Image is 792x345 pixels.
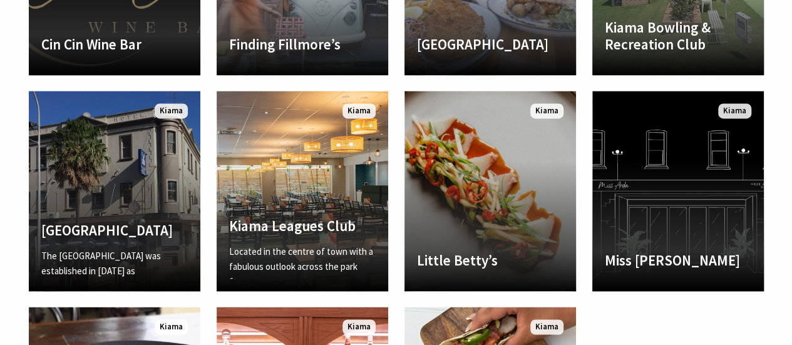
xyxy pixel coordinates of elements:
[41,249,188,309] p: The [GEOGRAPHIC_DATA] was established in [DATE] as [GEOGRAPHIC_DATA]. Located in the…
[342,319,376,335] span: Kiama
[229,36,376,53] h4: Finding Fillmore’s
[718,103,751,119] span: Kiama
[155,319,188,335] span: Kiama
[417,36,563,53] h4: [GEOGRAPHIC_DATA]
[530,319,563,335] span: Kiama
[605,19,751,53] h4: Kiama Bowling & Recreation Club
[155,103,188,119] span: Kiama
[530,103,563,119] span: Kiama
[404,91,576,291] a: Little Betty’s Kiama
[41,36,188,53] h4: Cin Cin Wine Bar
[342,103,376,119] span: Kiama
[592,91,764,291] a: Another Image Used Miss [PERSON_NAME] Kiama
[229,244,376,289] p: Located in the centre of town with a fabulous outlook across the park from…
[29,91,200,291] a: Another Image Used [GEOGRAPHIC_DATA] The [GEOGRAPHIC_DATA] was established in [DATE] as [GEOGRAPH...
[217,91,388,291] a: Kiama Leagues Club Located in the centre of town with a fabulous outlook across the park from… Kiama
[417,252,563,269] h4: Little Betty’s
[229,217,376,235] h4: Kiama Leagues Club
[605,252,751,269] h4: Miss [PERSON_NAME]
[41,222,188,239] h4: [GEOGRAPHIC_DATA]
